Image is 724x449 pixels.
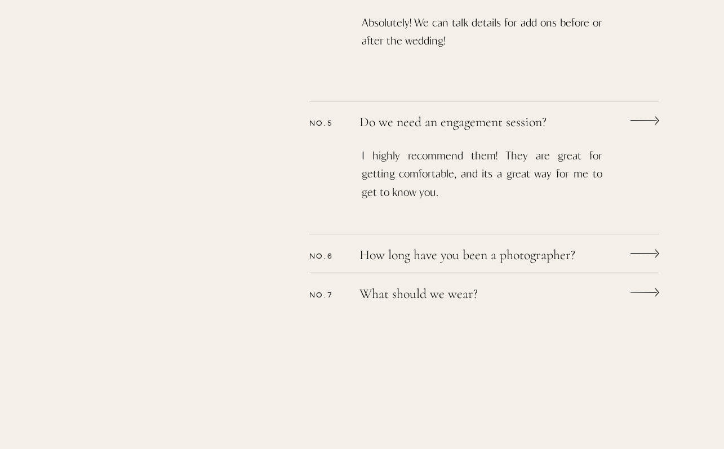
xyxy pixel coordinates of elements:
[362,146,602,225] p: I highly recommend them! They are great for getting comfortable, and its a great way for me to ge...
[362,14,602,92] p: Absolutely! We can talk details for add ons before or after the wedding!
[309,290,346,299] p: No.7
[359,248,618,265] a: How long have you been a photographer?
[359,287,579,304] a: What should we wear?
[309,251,346,260] p: No.6
[359,115,579,132] a: Do we need an engagement session?
[309,118,346,127] p: No.5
